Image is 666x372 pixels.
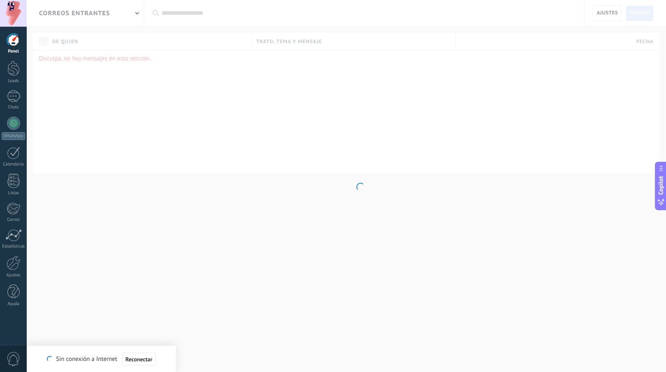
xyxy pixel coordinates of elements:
button: Reconectar [122,353,156,366]
div: Ajustes [2,273,25,278]
div: Sin conexión a Internet [47,352,155,366]
div: Calendario [2,162,25,167]
div: Leads [2,78,25,84]
div: WhatsApp [2,132,25,140]
span: Reconectar [125,356,153,362]
div: Ayuda [2,301,25,307]
span: Copilot [657,176,665,195]
div: Chats [2,105,25,110]
div: Estadísticas [2,244,25,249]
div: Correo [2,217,25,223]
div: Panel [2,49,25,54]
div: Listas [2,191,25,196]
